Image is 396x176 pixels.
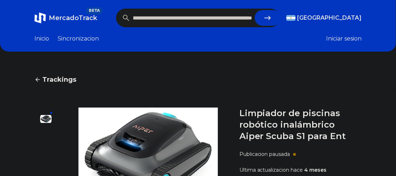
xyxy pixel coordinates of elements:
span: Ultima actualizacion hace [239,167,303,173]
a: MercadoTrackBETA [34,12,97,24]
img: MercadoTrack [34,12,46,24]
p: Publicacion pausada [239,151,290,158]
span: Trackings [42,75,76,85]
button: [GEOGRAPHIC_DATA] [286,14,362,22]
span: 4 meses [305,167,327,173]
a: Sincronizacion [58,34,99,43]
img: Limpiador de piscinas robótico inalámbrico Aiper Scuba S1 para Ent [40,113,52,125]
a: Inicio [34,34,49,43]
button: Iniciar sesion [326,34,362,43]
img: Argentina [286,15,296,21]
span: BETA [86,7,103,14]
a: Trackings [34,75,362,85]
span: [GEOGRAPHIC_DATA] [297,14,362,22]
h1: Limpiador de piscinas robótico inalámbrico Aiper Scuba S1 para Ent [239,108,362,142]
span: MercadoTrack [49,14,97,22]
